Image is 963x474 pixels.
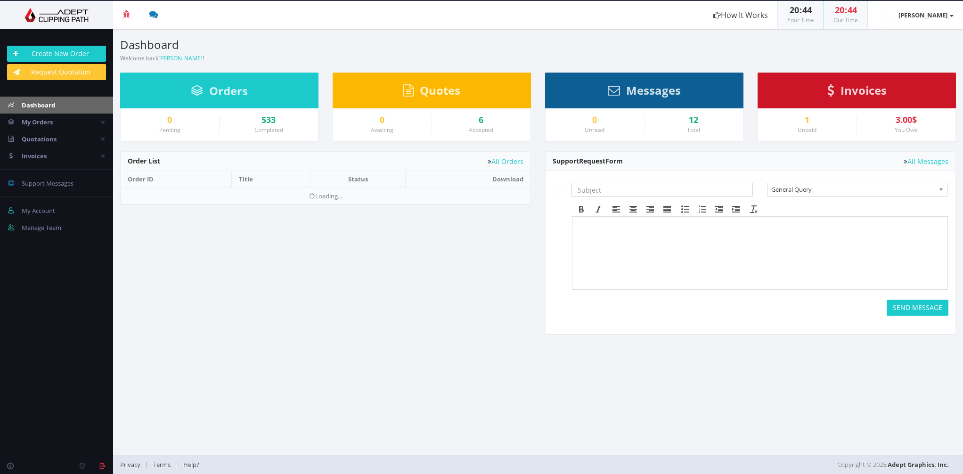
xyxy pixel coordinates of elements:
[469,126,493,134] small: Accepted
[22,179,73,188] span: Support Messages
[120,39,531,51] h3: Dashboard
[904,158,948,165] a: All Messages
[898,11,947,19] strong: [PERSON_NAME]
[765,115,849,125] a: 1
[22,101,55,109] span: Dashboard
[7,64,106,80] a: Request Quotation
[659,203,676,215] div: Justify
[887,300,948,316] button: SEND MESSAGE
[710,203,727,215] div: Decrease indent
[727,203,744,215] div: Increase indent
[191,89,248,97] a: Orders
[22,135,57,143] span: Quotations
[22,118,53,126] span: My Orders
[231,171,310,188] th: Title
[420,82,460,98] span: Quotes
[121,171,231,188] th: Order ID
[22,152,47,160] span: Invoices
[844,4,848,16] span: :
[573,203,590,215] div: Bold
[159,126,180,134] small: Pending
[608,203,625,215] div: Align left
[833,16,858,24] small: Our Time
[652,115,736,125] div: 12
[841,82,887,98] span: Invoices
[868,1,963,29] a: [PERSON_NAME]
[179,460,204,469] a: Help?
[488,158,523,165] a: All Orders
[625,203,642,215] div: Align center
[802,4,812,16] span: 44
[254,126,283,134] small: Completed
[585,126,604,134] small: Unread
[837,460,949,469] span: Copyright © 2025,
[227,115,311,125] a: 533
[835,4,844,16] span: 20
[553,183,567,197] img: timthumb.php
[848,4,857,16] span: 44
[571,183,753,197] input: Subject
[704,1,777,29] a: How It Works
[553,156,623,165] span: Support Form
[642,203,659,215] div: Align right
[677,203,694,215] div: Bullet list
[128,156,160,165] span: Order List
[798,126,816,134] small: Unpaid
[694,203,710,215] div: Numbered list
[888,460,949,469] a: Adept Graphics, Inc.
[572,217,947,289] iframe: Rich Text Area. Press ALT-F9 for menu. Press ALT-F10 for toolbar. Press ALT-0 for help
[745,203,762,215] div: Clear formatting
[7,8,106,22] img: Adept Graphics
[608,88,681,97] a: Messages
[148,460,175,469] a: Terms
[340,115,424,125] a: 0
[310,171,405,188] th: Status
[128,115,212,125] a: 0
[771,183,935,196] span: General Query
[626,82,681,98] span: Messages
[579,156,605,165] span: Request
[799,4,802,16] span: :
[403,88,460,97] a: Quotes
[209,83,248,98] span: Orders
[22,206,55,215] span: My Account
[22,223,61,232] span: Manage Team
[120,54,204,62] small: Welcome back !
[687,126,700,134] small: Total
[827,88,887,97] a: Invoices
[7,46,106,62] a: Create New Order
[158,54,203,62] a: [PERSON_NAME]
[590,203,607,215] div: Italic
[120,460,145,469] a: Privacy
[120,455,677,474] div: | |
[405,171,530,188] th: Download
[864,115,949,125] div: 3.00$
[787,16,814,24] small: Your Time
[877,6,896,25] img: timthumb.php
[790,4,799,16] span: 20
[371,126,393,134] small: Awaiting
[121,188,530,204] td: Loading...
[553,115,637,125] a: 0
[895,126,918,134] small: You Owe
[439,115,524,125] a: 6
